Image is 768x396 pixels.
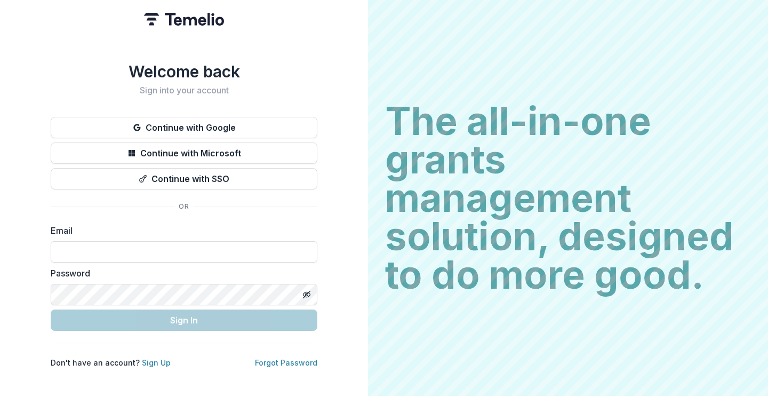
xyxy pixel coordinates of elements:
h2: Sign into your account [51,85,317,96]
button: Continue with SSO [51,168,317,189]
a: Forgot Password [255,358,317,367]
img: Temelio [144,13,224,26]
button: Sign In [51,310,317,331]
p: Don't have an account? [51,357,171,368]
button: Continue with Microsoft [51,142,317,164]
label: Email [51,224,311,237]
a: Sign Up [142,358,171,367]
button: Toggle password visibility [298,286,315,303]
button: Continue with Google [51,117,317,138]
h1: Welcome back [51,62,317,81]
label: Password [51,267,311,280]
